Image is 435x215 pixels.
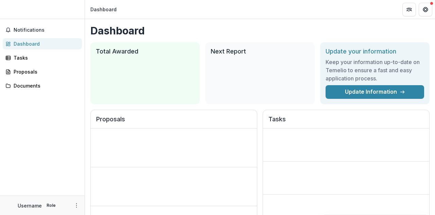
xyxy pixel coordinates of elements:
button: More [72,201,81,210]
nav: breadcrumb [88,4,119,14]
h3: Keep your information up-to-date on Temelio to ensure a fast and easy application process. [326,58,424,82]
span: Notifications [14,27,79,33]
h1: Dashboard [90,25,430,37]
div: Documents [14,82,76,89]
h2: Update your information [326,48,424,55]
a: Proposals [3,66,82,77]
button: Get Help [419,3,432,16]
div: Dashboard [14,40,76,47]
h2: Next Report [211,48,309,55]
a: Documents [3,80,82,91]
button: Partners [402,3,416,16]
a: Update Information [326,85,424,99]
h2: Tasks [268,116,424,128]
p: Role [45,202,58,209]
div: Proposals [14,68,76,75]
h2: Proposals [96,116,251,128]
h2: Total Awarded [96,48,194,55]
a: Dashboard [3,38,82,49]
button: Notifications [3,25,82,35]
div: Dashboard [90,6,117,13]
p: Username [18,202,42,209]
div: Tasks [14,54,76,61]
a: Tasks [3,52,82,63]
